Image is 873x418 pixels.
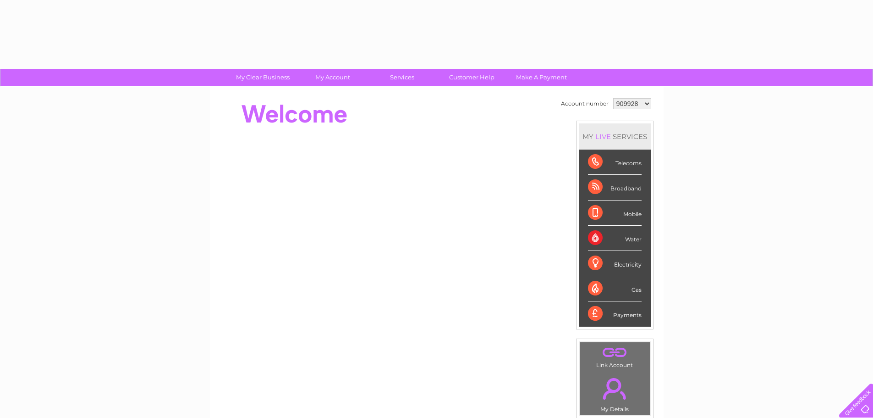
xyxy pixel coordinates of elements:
[588,175,642,200] div: Broadband
[588,301,642,326] div: Payments
[579,370,650,415] td: My Details
[588,251,642,276] div: Electricity
[588,201,642,226] div: Mobile
[434,69,510,86] a: Customer Help
[582,373,648,405] a: .
[225,69,301,86] a: My Clear Business
[559,96,611,111] td: Account number
[295,69,370,86] a: My Account
[588,276,642,301] div: Gas
[364,69,440,86] a: Services
[593,132,613,141] div: LIVE
[582,345,648,361] a: .
[579,342,650,371] td: Link Account
[588,226,642,251] div: Water
[588,150,642,175] div: Telecoms
[504,69,579,86] a: Make A Payment
[579,123,651,150] div: MY SERVICES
